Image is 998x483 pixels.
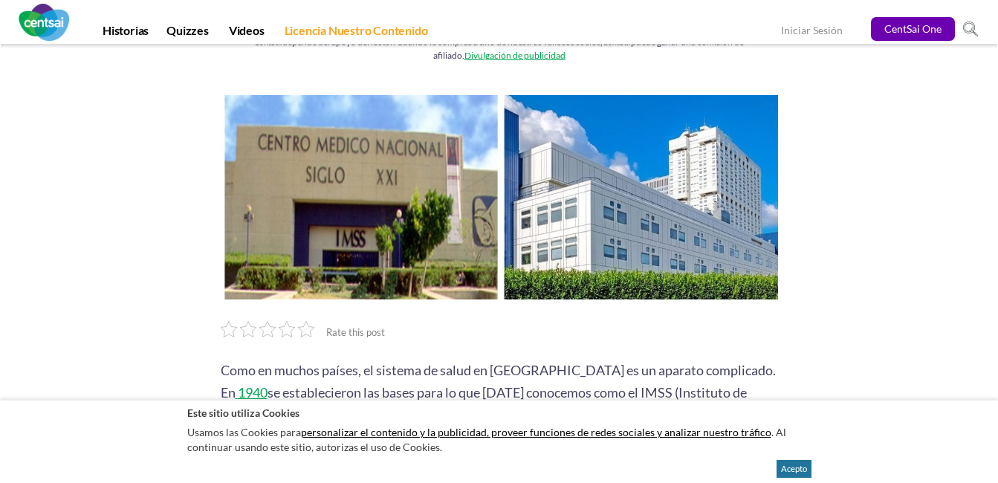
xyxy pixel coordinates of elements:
[221,36,778,62] div: depende del apoyo del lector. Cuando le compras a uno de nuestros valiosos socios, puede ganar un...
[221,95,778,299] img: Sistema de salud en México –público vs. privado.
[238,384,268,401] span: 1940
[276,23,437,44] a: Licencia Nuestro Contenido
[19,4,69,41] img: CentSai
[871,17,955,41] a: CentSai One
[158,23,218,44] a: Quizzes
[323,326,389,338] span: Rate this post
[187,421,811,458] p: Usamos las Cookies para . Al continuar usando este sitio, autorizas el uso de Cookies.
[187,406,811,420] h2: Este sitio utiliza Cookies
[220,23,273,44] a: Videos
[221,362,776,401] span: Como en muchos países, el sistema de salud en [GEOGRAPHIC_DATA] es un aparato complicado. En
[236,384,268,401] a: 1940
[464,50,566,61] a: Divulgación de publicidad
[781,24,843,39] a: Iniciar Sesión
[94,23,158,44] a: Historias
[221,384,756,445] span: se establecieron las bases para lo que [DATE] conocemos como el IMSS (Instituto de Seguro Social)...
[777,460,811,478] button: Acepto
